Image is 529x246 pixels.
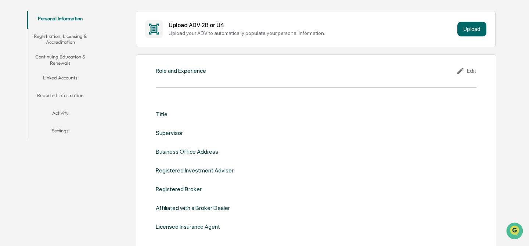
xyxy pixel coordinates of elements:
div: Registered Investment Adviser [156,167,234,174]
iframe: Open customer support [505,222,525,242]
button: Linked Accounts [27,70,93,88]
button: Continuing Education & Renewals [27,49,93,70]
img: 1746055101610-c473b297-6a78-478c-a979-82029cc54cd1 [7,56,21,69]
p: How can we help? [7,15,134,27]
span: Preclearance [15,93,47,100]
button: Registration, Licensing & Accreditation [27,29,93,50]
a: Powered byPylon [52,124,89,130]
span: Pylon [73,125,89,130]
button: Settings [27,123,93,141]
button: Start new chat [125,58,134,67]
div: secondary tabs example [27,11,93,141]
button: Upload [457,22,486,36]
div: Affiliated with a Broker Dealer [156,204,230,211]
div: Upload your ADV to automatically populate your personal information. [169,30,454,36]
div: Edit [456,67,476,75]
button: Personal Information [27,11,93,29]
div: Start new chat [25,56,120,64]
button: Activity [27,106,93,123]
div: Registered Broker [156,186,202,193]
a: 🗄️Attestations [50,90,94,103]
div: Licensed Insurance Agent [156,223,220,230]
div: 🗄️ [53,93,59,99]
a: 🔎Data Lookup [4,104,49,117]
a: 🖐️Preclearance [4,90,50,103]
div: 🖐️ [7,93,13,99]
div: We're available if you need us! [25,64,93,69]
div: Title [156,111,168,118]
div: Business Office Address [156,148,218,155]
div: Role and Experience [156,67,206,74]
div: Upload ADV 2B or U4 [169,22,454,29]
div: 🔎 [7,107,13,113]
span: Data Lookup [15,107,46,114]
div: Supervisor [156,129,183,136]
span: Attestations [61,93,91,100]
button: Reported Information [27,88,93,106]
